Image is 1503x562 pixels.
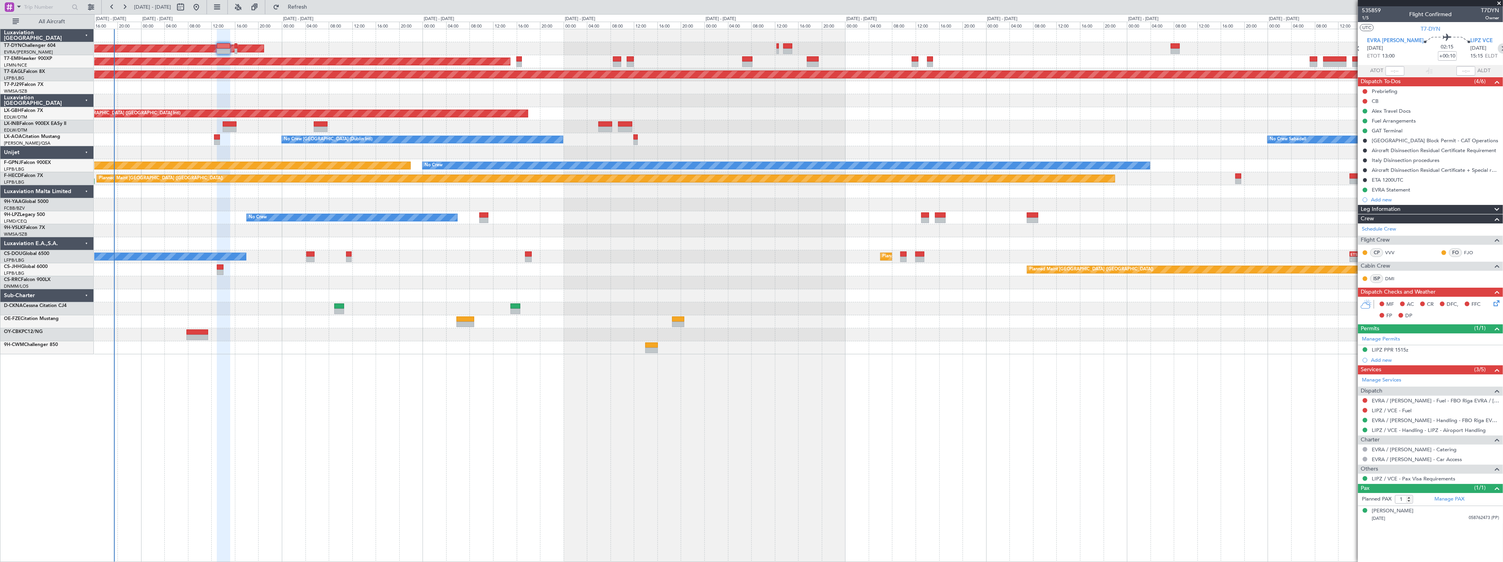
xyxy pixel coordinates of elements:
a: CS-RRCFalcon 900LX [4,277,50,282]
span: Others [1361,465,1378,474]
a: 9H-YAAGlobal 5000 [4,199,48,204]
div: 08:00 [1033,22,1057,29]
div: 16:00 [517,22,540,29]
div: FO [1449,248,1462,257]
label: Planned PAX [1362,495,1391,503]
a: VVV [1385,249,1403,256]
a: EVRA / [PERSON_NAME] - Car Access [1372,456,1462,463]
div: 12:00 [493,22,517,29]
div: 16:00 [1080,22,1104,29]
div: 12:00 [916,22,939,29]
div: No Crew [GEOGRAPHIC_DATA] (Dublin Intl) [284,134,372,145]
div: 16:00 [1221,22,1244,29]
div: 08:00 [188,22,212,29]
div: 00:00 [141,22,165,29]
div: Planned Maint [GEOGRAPHIC_DATA] ([GEOGRAPHIC_DATA]) [1029,264,1153,275]
a: LX-INBFalcon 900EX EASy II [4,121,66,126]
span: 058762473 (PP) [1469,515,1499,521]
div: 20:00 [963,22,986,29]
span: D-CKNA [4,303,23,308]
a: T7-DYNChallenger 604 [4,43,56,48]
div: [DATE] - [DATE] [846,16,877,22]
span: [DATE] [1367,45,1384,52]
span: LX-AOA [4,134,22,139]
span: Pax [1361,484,1369,493]
button: All Aircraft [9,15,86,28]
div: Planned Maint [GEOGRAPHIC_DATA] ([GEOGRAPHIC_DATA] Intl) [49,108,181,119]
span: 9H-YAA [4,199,22,204]
a: EVRA / [PERSON_NAME] - Handling - FBO Riga EVRA / [PERSON_NAME] [1372,417,1499,424]
div: 20:00 [540,22,564,29]
div: Planned Maint [GEOGRAPHIC_DATA] ([GEOGRAPHIC_DATA]) [883,251,1007,262]
a: LFPB/LBG [4,257,24,263]
div: GAT Terminal [1372,127,1402,134]
span: 535859 [1362,6,1381,15]
span: LX-GBH [4,108,21,113]
div: Alex Travel Docs [1372,108,1411,114]
div: 16:00 [235,22,259,29]
span: Dispatch [1361,387,1382,396]
span: T7-EAGL [4,69,23,74]
span: ALDT [1477,67,1490,75]
a: WMSA/SZB [4,88,27,94]
a: OY-CBKPC12/NG [4,329,43,334]
div: [DATE] - [DATE] [565,16,595,22]
div: [DATE] - [DATE] [142,16,173,22]
div: Aircraft Disinsection Residual Certificate + Special request [1372,167,1499,173]
a: CS-DOUGlobal 6500 [4,251,49,256]
span: Crew [1361,214,1374,223]
div: CB [1372,98,1378,104]
div: 04:00 [1009,22,1033,29]
a: WMSA/SZB [4,231,27,237]
div: 04:00 [728,22,752,29]
div: 00:00 [845,22,869,29]
a: LIPZ / VCE - Fuel [1372,407,1412,414]
span: CS-DOU [4,251,22,256]
div: 00:00 [282,22,305,29]
div: 16:00 [94,22,118,29]
div: 12:00 [211,22,235,29]
a: Schedule Crew [1362,225,1396,233]
a: EVRA / [PERSON_NAME] - Catering [1372,446,1456,453]
a: EVRA/[PERSON_NAME] [4,49,53,55]
span: DFC, [1447,301,1458,309]
div: [DATE] - [DATE] [1128,16,1158,22]
span: AC [1407,301,1414,309]
div: 08:00 [892,22,916,29]
a: EDLW/DTM [4,127,27,133]
div: 04:00 [1151,22,1174,29]
div: [DATE] - [DATE] [96,16,126,22]
div: 12:00 [1056,22,1080,29]
a: Manage PAX [1434,495,1464,503]
span: CS-RRC [4,277,21,282]
div: 04:00 [305,22,329,29]
div: 00:00 [423,22,446,29]
div: 08:00 [751,22,775,29]
span: OE-FZE [4,316,20,321]
span: T7-DYN [1421,25,1440,33]
div: 00:00 [1127,22,1151,29]
span: 02:15 [1441,43,1454,51]
div: Add new [1371,357,1499,363]
span: MF [1386,301,1394,309]
span: CR [1427,301,1434,309]
div: 12:00 [1338,22,1362,29]
div: 00:00 [564,22,587,29]
span: Dispatch Checks and Weather [1361,288,1436,297]
div: [DATE] - [DATE] [283,16,313,22]
div: 08:00 [329,22,352,29]
div: 12:00 [352,22,376,29]
div: ETSI [1350,252,1369,257]
div: 04:00 [446,22,470,29]
span: ELDT [1485,52,1498,60]
div: 16:00 [657,22,681,29]
div: LIPZ PPR 1515z [1372,346,1408,353]
a: [PERSON_NAME]/QSA [4,140,50,146]
div: ISP [1370,274,1383,283]
div: 20:00 [1244,22,1268,29]
div: 20:00 [258,22,282,29]
span: Leg Information [1361,205,1401,214]
span: F-HECD [4,173,21,178]
div: Fuel Arrangements [1372,117,1416,124]
a: 9H-LPZLegacy 500 [4,212,45,217]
